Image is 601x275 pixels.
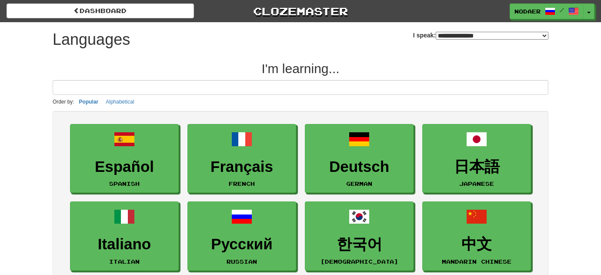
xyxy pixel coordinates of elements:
small: Spanish [109,181,140,187]
a: 日本語Japanese [422,124,531,193]
a: EspañolSpanish [70,124,179,193]
a: dashboard [7,3,194,18]
a: 한국어[DEMOGRAPHIC_DATA] [305,201,414,271]
small: Japanese [459,181,494,187]
small: Italian [109,258,140,265]
h3: Español [75,158,174,175]
small: [DEMOGRAPHIC_DATA] [321,258,398,265]
button: Alphabetical [103,97,137,107]
h3: 日本語 [427,158,526,175]
small: French [229,181,255,187]
h3: 한국어 [310,236,409,253]
a: РусскийRussian [187,201,296,271]
h3: Русский [192,236,291,253]
span: nodaer [514,7,541,15]
h3: 中文 [427,236,526,253]
span: / [560,7,564,13]
h3: Deutsch [310,158,409,175]
h1: Languages [53,31,130,48]
a: Clozemaster [207,3,394,19]
a: DeutschGerman [305,124,414,193]
a: FrançaisFrench [187,124,296,193]
select: I speak: [436,32,548,40]
a: nodaer / [510,3,584,19]
small: Order by: [53,99,74,105]
small: German [346,181,372,187]
button: Popular [77,97,101,107]
label: I speak: [413,31,548,40]
h2: I'm learning... [53,61,548,76]
small: Russian [227,258,257,265]
a: 中文Mandarin Chinese [422,201,531,271]
h3: Français [192,158,291,175]
a: ItalianoItalian [70,201,179,271]
small: Mandarin Chinese [442,258,511,265]
h3: Italiano [75,236,174,253]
